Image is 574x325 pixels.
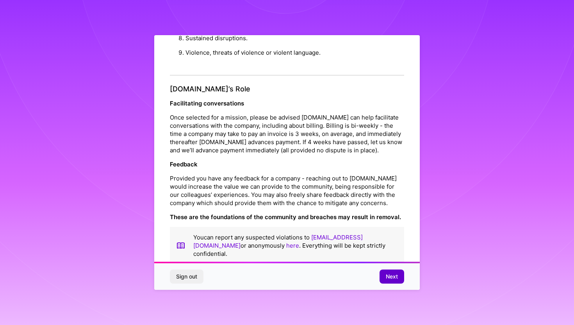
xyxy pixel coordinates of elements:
a: [EMAIL_ADDRESS][DOMAIN_NAME] [193,234,363,249]
h4: [DOMAIN_NAME]’s Role [170,85,404,93]
span: Next [386,273,398,280]
img: book icon [176,233,185,258]
p: Provided you have any feedback for a company - reaching out to [DOMAIN_NAME] would increase the v... [170,174,404,207]
li: Sustained disruptions. [185,31,404,45]
li: Violence, threats of violence or violent language. [185,45,404,60]
button: Next [380,270,404,284]
strong: Facilitating conversations [170,100,244,107]
button: Sign out [170,270,203,284]
strong: These are the foundations of the community and breaches may result in removal. [170,213,401,221]
span: Sign out [176,273,197,280]
a: here [286,242,299,249]
strong: Feedback [170,161,198,168]
p: You can report any suspected violations to or anonymously . Everything will be kept strictly conf... [193,233,398,258]
p: Once selected for a mission, please be advised [DOMAIN_NAME] can help facilitate conversations wi... [170,113,404,154]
